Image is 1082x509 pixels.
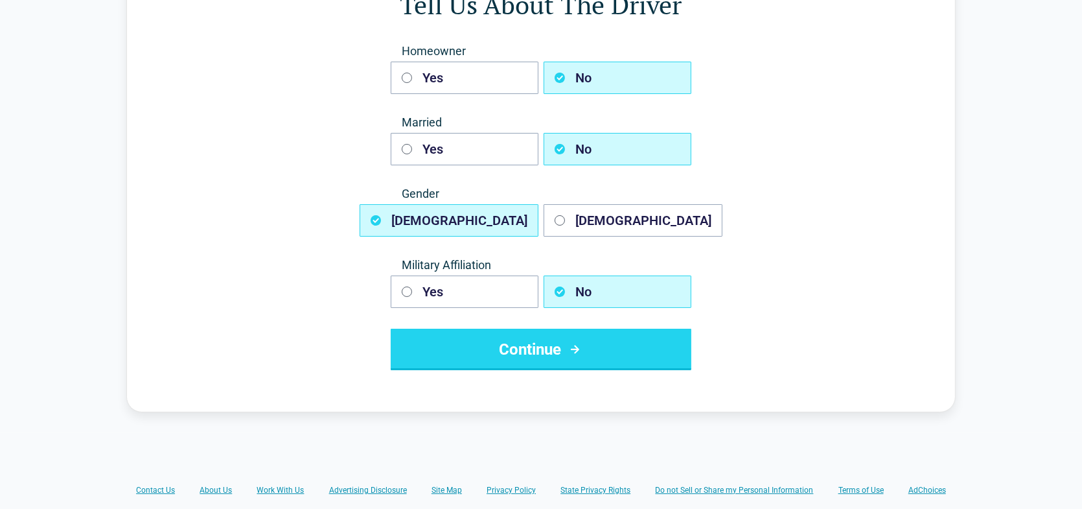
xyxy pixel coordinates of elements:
[391,329,691,370] button: Continue
[200,485,232,495] a: About Us
[391,186,691,202] span: Gender
[544,276,691,308] button: No
[838,485,884,495] a: Terms of Use
[391,115,691,130] span: Married
[432,485,462,495] a: Site Map
[391,43,691,59] span: Homeowner
[391,133,538,165] button: Yes
[560,485,630,495] a: State Privacy Rights
[391,276,538,308] button: Yes
[136,485,175,495] a: Contact Us
[391,62,538,94] button: Yes
[360,204,538,237] button: [DEMOGRAPHIC_DATA]
[544,133,691,165] button: No
[544,62,691,94] button: No
[487,485,536,495] a: Privacy Policy
[329,485,407,495] a: Advertising Disclosure
[257,485,304,495] a: Work With Us
[391,257,691,273] span: Military Affiliation
[544,204,722,237] button: [DEMOGRAPHIC_DATA]
[655,485,813,495] a: Do not Sell or Share my Personal Information
[908,485,946,495] a: AdChoices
